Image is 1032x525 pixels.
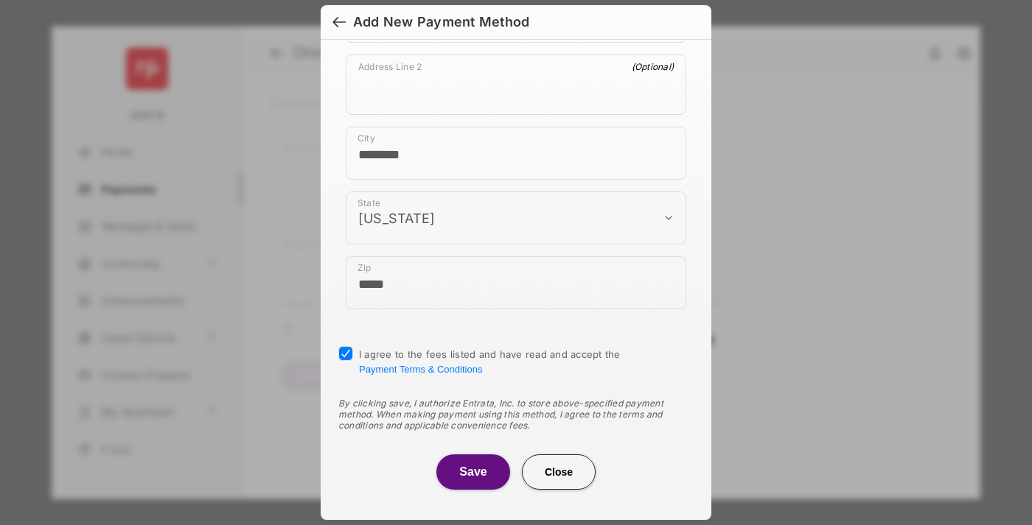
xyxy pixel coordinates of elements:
div: payment_method_screening[postal_addresses][addressLine2] [346,54,686,115]
div: By clicking save, I authorize Entrata, Inc. to store above-specified payment method. When making ... [338,398,694,431]
button: Close [522,454,596,490]
button: Save [436,454,510,490]
div: payment_method_screening[postal_addresses][locality] [346,127,686,180]
div: Add New Payment Method [353,14,529,30]
div: payment_method_screening[postal_addresses][administrativeArea] [346,191,686,244]
span: I agree to the fees listed and have read and accept the [359,348,621,375]
div: payment_method_screening[postal_addresses][postalCode] [346,256,686,309]
button: I agree to the fees listed and have read and accept the [359,364,482,375]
